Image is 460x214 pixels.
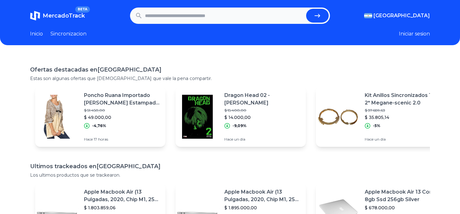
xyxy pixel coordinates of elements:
p: $ 51.450,00 [84,108,160,113]
p: Apple Macbook Air 13 Core I5 8gb Ssd 256gb Silver [365,188,441,203]
span: [GEOGRAPHIC_DATA] [374,12,430,19]
p: $ 1.895.000,00 [224,205,301,211]
img: Featured image [175,95,219,139]
p: Apple Macbook Air (13 Pulgadas, 2020, Chip M1, 256 Gb De Ssd, 8 Gb De Ram) - Plata [84,188,160,203]
p: $ 1.803.859,06 [84,205,160,211]
p: -4,76% [92,123,106,128]
p: -9,09% [233,123,247,128]
p: $ 14.000,00 [224,114,301,120]
p: $ 49.000,00 [84,114,160,120]
button: Iniciar sesion [399,30,430,38]
img: Featured image [316,95,360,139]
p: $ 678.000,00 [365,205,441,211]
a: MercadoTrackBETA [30,11,85,21]
h1: Ultimos trackeados en [GEOGRAPHIC_DATA] [30,162,430,171]
a: Featured imagePoncho Ruana Importado [PERSON_NAME] Estampado #a21801$ 51.450,00$ 49.000,00-4,76%H... [35,87,165,147]
p: Hace 17 horas [84,137,160,142]
img: MercadoTrack [30,11,40,21]
p: $ 35.805,14 [365,114,441,120]
p: Hace un día [224,137,301,142]
p: $ 15.400,00 [224,108,301,113]
span: BETA [75,6,90,13]
p: Hace un día [365,137,441,142]
p: $ 37.689,63 [365,108,441,113]
h1: Ofertas destacadas en [GEOGRAPHIC_DATA] [30,65,430,74]
p: Estas son algunas ofertas que [DEMOGRAPHIC_DATA] que vale la pena compartir. [30,75,430,82]
img: Argentina [364,13,372,18]
p: Los ultimos productos que se trackearon. [30,172,430,178]
a: Inicio [30,30,43,38]
button: [GEOGRAPHIC_DATA] [364,12,430,19]
p: Poncho Ruana Importado [PERSON_NAME] Estampado #a21801 [84,92,160,107]
p: Dragon Head 02 - [PERSON_NAME] [224,92,301,107]
p: -5% [373,123,380,128]
span: MercadoTrack [43,12,85,19]
a: Featured imageDragon Head 02 - [PERSON_NAME]$ 15.400,00$ 14.000,00-9,09%Hace un día [175,87,306,147]
img: Featured image [35,95,79,139]
a: Featured imageKit Anillos Sincronizados 1* Y 2* Megane-scenic 2.0$ 37.689,63$ 35.805,14-5%Hace un... [316,87,446,147]
p: Apple Macbook Air (13 Pulgadas, 2020, Chip M1, 256 Gb De Ssd, 8 Gb De Ram) - Plata [224,188,301,203]
a: Sincronizacion [50,30,86,38]
p: Kit Anillos Sincronizados 1* Y 2* Megane-scenic 2.0 [365,92,441,107]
